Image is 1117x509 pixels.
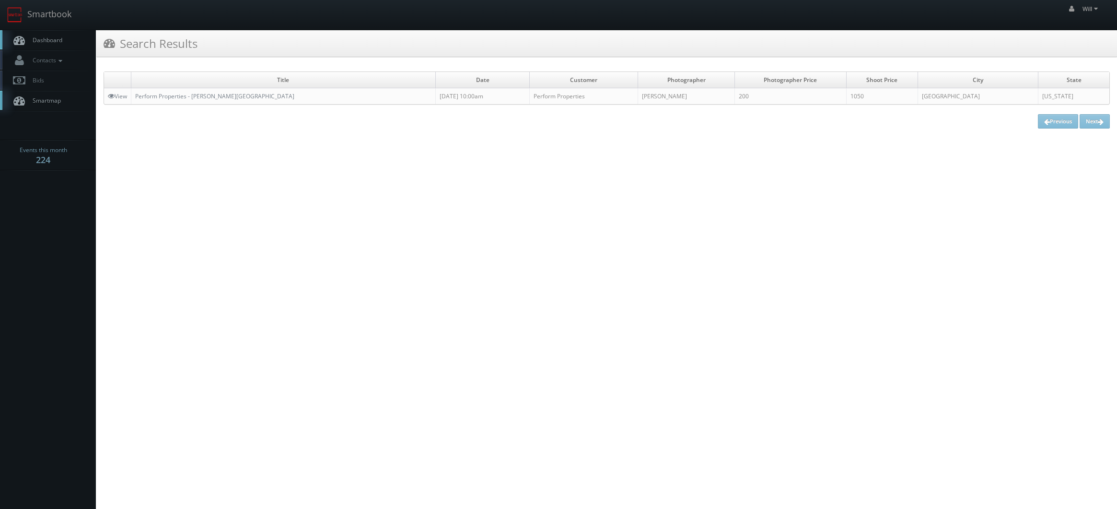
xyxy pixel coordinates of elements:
[846,72,918,88] td: Shoot Price
[846,88,918,105] td: 1050
[108,92,127,100] a: View
[28,56,65,64] span: Contacts
[530,72,638,88] td: Customer
[735,88,847,105] td: 200
[735,72,847,88] td: Photographer Price
[918,88,1038,105] td: [GEOGRAPHIC_DATA]
[1038,88,1109,105] td: [US_STATE]
[7,7,23,23] img: smartbook-logo.png
[435,72,529,88] td: Date
[1082,5,1101,13] span: Will
[28,96,61,105] span: Smartmap
[918,72,1038,88] td: City
[36,154,50,166] strong: 224
[20,145,67,155] span: Events this month
[104,35,198,52] h3: Search Results
[638,72,735,88] td: Photographer
[435,88,529,105] td: [DATE] 10:00am
[1038,72,1109,88] td: State
[28,76,44,84] span: Bids
[28,36,62,44] span: Dashboard
[131,72,436,88] td: Title
[638,88,735,105] td: [PERSON_NAME]
[530,88,638,105] td: Perform Properties
[135,92,294,100] a: Perform Properties - [PERSON_NAME][GEOGRAPHIC_DATA]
